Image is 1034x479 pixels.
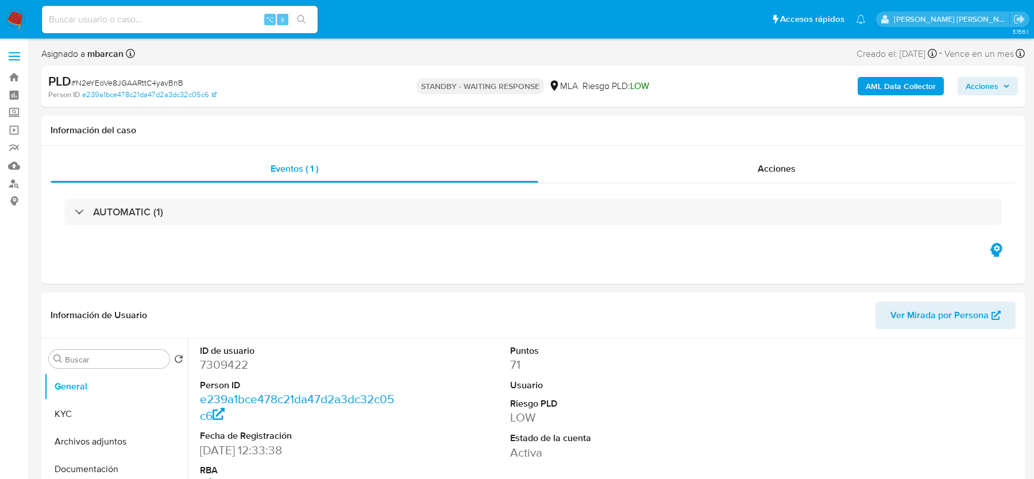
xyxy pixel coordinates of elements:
dt: ID de usuario [200,345,395,357]
b: AML Data Collector [866,77,936,95]
a: Notificaciones [856,14,866,24]
span: ⌥ [265,14,274,25]
span: Vence en un mes [944,48,1014,60]
button: AML Data Collector [858,77,944,95]
div: MLA [549,80,578,92]
div: Creado el: [DATE] [856,46,937,61]
button: Buscar [53,354,63,364]
dt: Usuario [510,379,705,392]
span: Riesgo PLD: [582,80,649,92]
dt: RBA [200,464,395,477]
b: Person ID [48,90,80,100]
a: e239a1bce478c21da47d2a3dc32c05c6 [82,90,217,100]
span: s [281,14,284,25]
button: Volver al orden por defecto [174,354,183,367]
h1: Información de Usuario [51,310,147,321]
span: LOW [630,79,649,92]
p: STANDBY - WAITING RESPONSE [416,78,544,94]
h3: AUTOMATIC (1) [93,206,163,218]
span: Asignado a [41,48,124,60]
button: Ver Mirada por Persona [875,302,1016,329]
dd: LOW [510,410,705,426]
dt: Fecha de Registración [200,430,395,442]
input: Buscar [65,354,165,365]
a: Salir [1013,13,1025,25]
button: search-icon [290,11,313,28]
a: e239a1bce478c21da47d2a3dc32c05c6 [200,391,394,423]
dt: Estado de la cuenta [510,432,705,445]
button: General [44,373,188,400]
div: AUTOMATIC (1) [64,199,1002,225]
dt: Riesgo PLD [510,397,705,410]
span: - [939,46,942,61]
b: mbarcan [85,47,124,60]
span: # N2eYEoVe8JGAARttC4yavBnB [71,77,183,88]
button: KYC [44,400,188,428]
input: Buscar usuario o caso... [42,12,318,27]
button: Acciones [958,77,1018,95]
dd: [DATE] 12:33:38 [200,442,395,458]
p: magali.barcan@mercadolibre.com [894,14,1010,25]
dd: 7309422 [200,357,395,373]
span: Acciones [758,162,796,175]
span: Eventos ( 1 ) [271,162,318,175]
dt: Puntos [510,345,705,357]
h1: Información del caso [51,125,1016,136]
dt: Person ID [200,379,395,392]
dd: Activa [510,445,705,461]
dd: 71 [510,357,705,373]
b: PLD [48,72,71,90]
span: Ver Mirada por Persona [890,302,989,329]
span: Accesos rápidos [780,13,844,25]
span: Acciones [966,77,998,95]
button: Archivos adjuntos [44,428,188,455]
